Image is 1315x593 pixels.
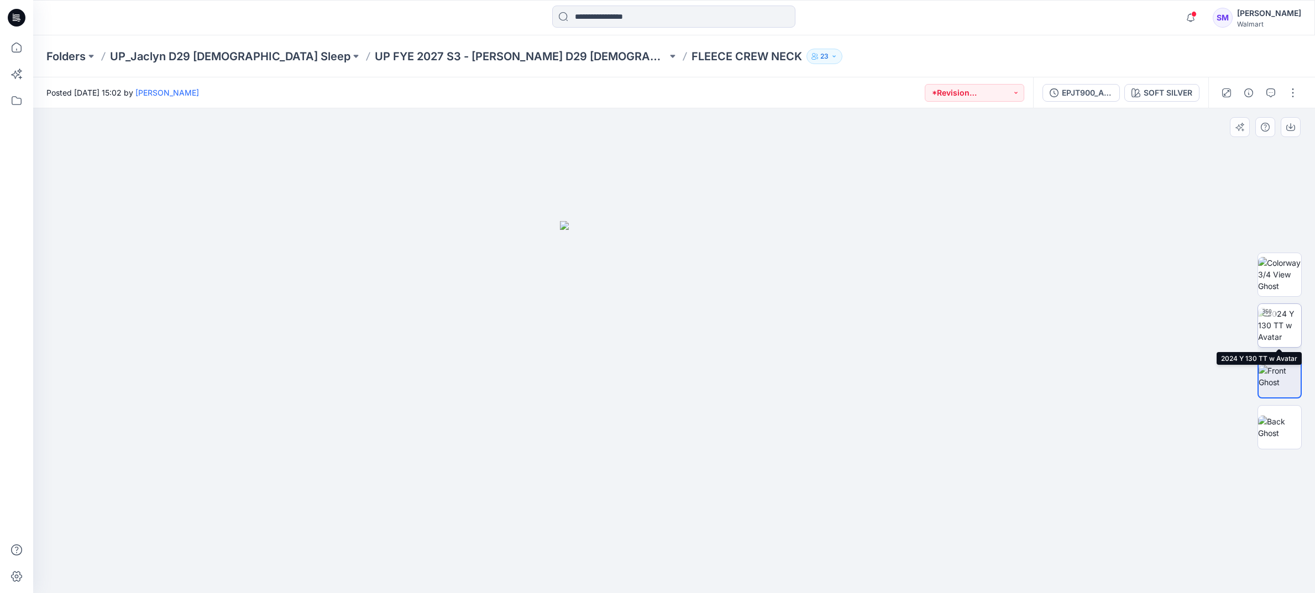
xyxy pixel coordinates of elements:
div: SOFT SILVER [1144,87,1192,99]
div: SM [1213,8,1233,28]
button: 23 [806,49,842,64]
button: SOFT SILVER [1124,84,1199,102]
img: Colorway 3/4 View Ghost [1258,257,1301,292]
p: 23 [820,50,829,62]
div: [PERSON_NAME] [1237,7,1301,20]
img: Back Ghost [1258,416,1301,439]
a: UP FYE 2027 S3 - [PERSON_NAME] D29 [DEMOGRAPHIC_DATA] Sleepwear [375,49,667,64]
button: EPJT900_ADM_FLEECE CREW NECK [1042,84,1120,102]
a: UP_Jaclyn D29 [DEMOGRAPHIC_DATA] Sleep [110,49,350,64]
a: Folders [46,49,86,64]
div: EPJT900_ADM_FLEECE CREW NECK [1062,87,1113,99]
button: Details [1240,84,1258,102]
div: Walmart [1237,20,1301,28]
span: Posted [DATE] 15:02 by [46,87,199,98]
a: [PERSON_NAME] [135,88,199,97]
img: 2024 Y 130 TT w Avatar [1258,308,1301,343]
p: FLEECE CREW NECK [691,49,802,64]
img: Front Ghost [1259,365,1301,388]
